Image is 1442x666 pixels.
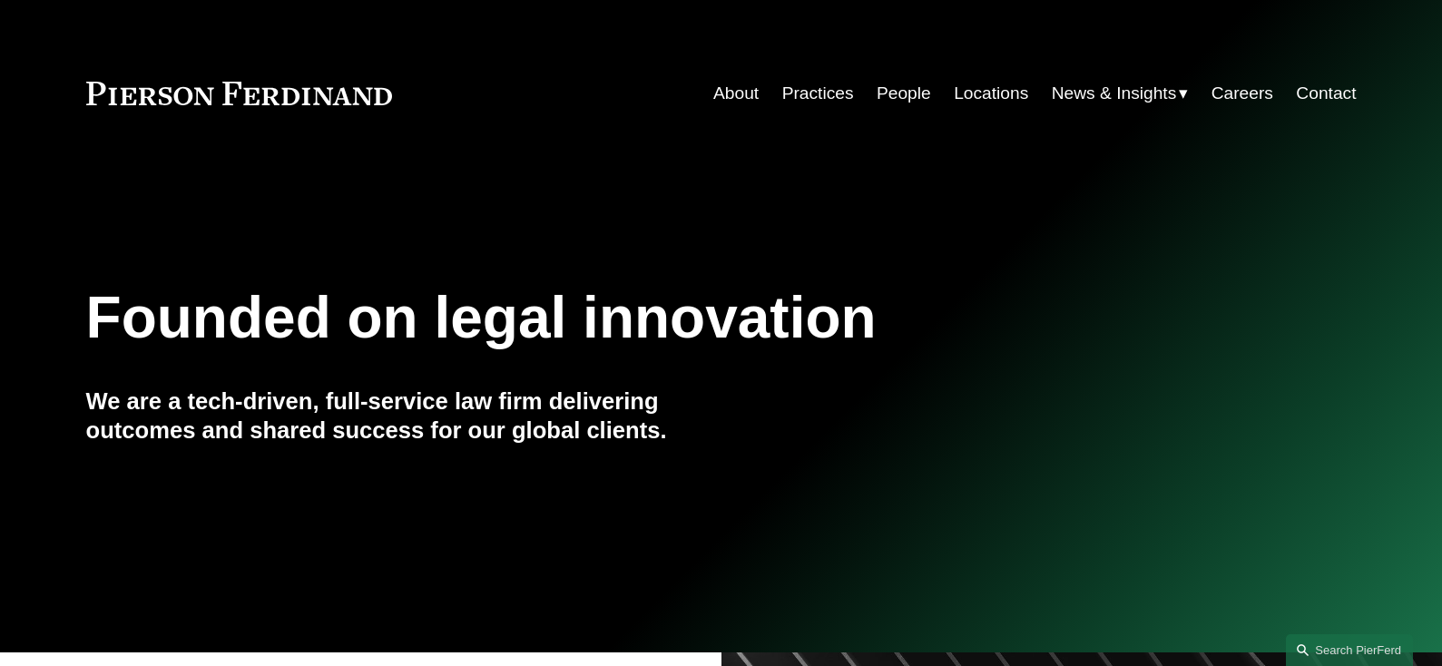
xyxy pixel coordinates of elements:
a: Contact [1296,76,1356,111]
a: Careers [1211,76,1273,111]
a: People [877,76,931,111]
a: folder dropdown [1052,76,1189,111]
span: News & Insights [1052,78,1177,110]
h4: We are a tech-driven, full-service law firm delivering outcomes and shared success for our global... [86,387,721,446]
a: Practices [782,76,854,111]
a: About [713,76,759,111]
a: Locations [954,76,1028,111]
h1: Founded on legal innovation [86,285,1145,351]
a: Search this site [1286,634,1413,666]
